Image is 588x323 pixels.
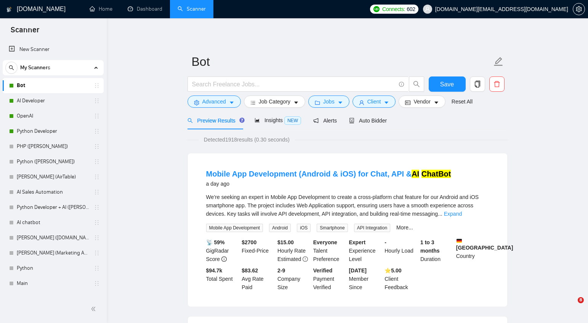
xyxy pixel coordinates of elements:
[239,117,245,124] div: Tooltip anchor
[470,81,485,88] span: copy
[409,76,424,92] button: search
[367,97,381,106] span: Client
[202,97,226,106] span: Advanced
[276,266,312,291] div: Company Size
[17,169,89,185] a: [PERSON_NAME] (AirTable)
[396,224,413,231] a: More...
[354,224,390,232] span: API Integration
[317,224,348,232] span: Smartphone
[206,224,263,232] span: Mobile App Development
[434,100,439,105] span: caret-down
[206,194,479,217] span: We’re seeking an expert in Mobile App Development to create a cross-platform chat feature for our...
[250,100,256,105] span: bars
[199,135,295,144] span: Detected 1918 results (0.30 seconds)
[94,98,100,104] span: holder
[17,261,89,276] a: Python
[399,82,404,87] span: info-circle
[17,230,89,245] a: [PERSON_NAME] ([DOMAIN_NAME] - Zapier - Jotform)
[206,193,489,218] div: We’re seeking an expert in Mobile App Development to create a cross-platform chat feature for our...
[94,174,100,180] span: holder
[206,179,451,188] div: a day ago
[419,238,455,263] div: Duration
[187,95,241,108] button: settingAdvancedcaret-down
[383,266,419,291] div: Client Feedback
[385,267,401,274] b: ⭐️ 5.00
[91,305,98,313] span: double-left
[17,291,89,306] a: AI Різне
[187,118,193,123] span: search
[384,100,389,105] span: caret-down
[94,235,100,241] span: holder
[205,238,240,263] div: GigRadar Score
[438,211,442,217] span: ...
[562,297,580,315] iframe: Intercom live chat
[312,238,348,263] div: Talent Preference
[385,239,386,245] b: -
[444,211,462,217] a: Expand
[429,76,466,92] button: Save
[312,266,348,291] div: Payment Verified
[240,238,276,263] div: Fixed-Price
[205,266,240,291] div: Total Spent
[313,267,333,274] b: Verified
[221,256,227,262] span: info-circle
[399,95,445,108] button: idcardVendorcaret-down
[303,256,308,262] span: exclamation-circle
[5,62,18,74] button: search
[338,100,343,105] span: caret-down
[242,267,258,274] b: $83.62
[17,215,89,230] a: AI chatbot
[349,118,354,123] span: robot
[277,239,294,245] b: $ 15.00
[17,139,89,154] a: PHP ([PERSON_NAME])
[17,200,89,215] a: Python Developer + AI ([PERSON_NAME])
[490,81,504,88] span: delete
[573,6,585,12] a: setting
[413,97,430,106] span: Vendor
[452,97,473,106] a: Reset All
[349,118,387,124] span: Auto Bidder
[349,267,367,274] b: [DATE]
[187,118,242,124] span: Preview Results
[94,250,100,256] span: holder
[17,276,89,291] a: Main
[405,100,410,105] span: idcard
[359,100,364,105] span: user
[255,118,260,123] span: area-chart
[240,266,276,291] div: Avg Rate Paid
[297,224,311,232] span: iOS
[293,100,299,105] span: caret-down
[313,118,337,124] span: Alerts
[455,238,490,263] div: Country
[352,95,396,108] button: userClientcaret-down
[440,80,454,89] span: Save
[5,24,45,40] span: Scanner
[206,267,223,274] b: $ 94.7k
[17,124,89,139] a: Python Developer
[456,238,513,251] b: [GEOGRAPHIC_DATA]
[244,95,305,108] button: barsJob Categorycaret-down
[128,6,162,12] a: dashboardDashboard
[493,57,503,67] span: edit
[313,118,319,123] span: notification
[313,239,337,245] b: Everyone
[94,220,100,226] span: holder
[470,76,485,92] button: copy
[578,297,584,303] span: 8
[17,185,89,200] a: AI Sales Automation
[94,83,100,89] span: holder
[425,6,430,12] span: user
[6,3,12,16] img: logo
[277,256,301,262] span: Estimated
[90,6,112,12] a: homeHome
[206,170,451,178] a: Mobile App Development (Android & iOS) for Chat, API &AI ChatBot
[412,170,419,178] mark: AI
[94,159,100,165] span: holder
[17,78,89,93] a: Bot
[206,239,225,245] b: 📡 59%
[383,238,419,263] div: Hourly Load
[242,239,256,245] b: $ 2700
[94,204,100,210] span: holder
[573,6,585,12] span: setting
[17,93,89,108] a: AI Developer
